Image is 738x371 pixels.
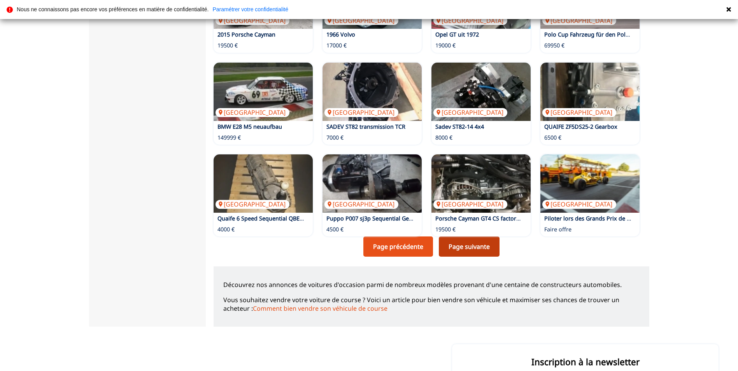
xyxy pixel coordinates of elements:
[216,16,289,25] p: [GEOGRAPHIC_DATA]
[431,154,531,213] a: Porsche Cayman GT4 CS factory new engine[GEOGRAPHIC_DATA]
[544,31,655,38] a: Polo Cup Fahrzeug für den Polo Cup 2026
[217,226,235,233] p: 4000 €
[214,63,313,121] img: BMW E28 M5 neuaufbau
[253,304,387,313] a: Comment bien vendre son véhicule de course
[217,123,282,130] a: BMW E28 M5 neuaufbau
[217,134,241,142] p: 149999 €
[542,200,616,208] p: [GEOGRAPHIC_DATA]
[326,226,344,233] p: 4500 €
[216,200,289,208] p: [GEOGRAPHIC_DATA]
[217,42,238,49] p: 19500 €
[433,108,507,117] p: [GEOGRAPHIC_DATA]
[431,63,531,121] img: Sadev ST82-14 4x4
[433,16,507,25] p: [GEOGRAPHIC_DATA]
[435,123,484,130] a: Sadev ST82-14 4x4
[472,356,699,368] p: Inscription à la newsletter
[326,123,405,130] a: SADEV ST82 transmission TCR
[435,215,551,222] a: Porsche Cayman GT4 CS factory new engine
[540,154,640,213] img: Piloter lors des Grands Prix de Silverstone, Spa-Francorchamps et Monza Week-end 2026
[540,63,640,121] img: QUAIFE ZF5DS25-2 Gearbox
[223,296,640,313] p: Vous souhaitez vendre votre voiture de course ? Voici un article pour bien vendre son véhicule et...
[217,215,310,222] a: Quaife 6 Speed Sequential QBE15G
[223,280,640,289] p: Découvrez nos annonces de voitures d'occasion parmi de nombreux modèles provenant d'une centaine ...
[326,42,347,49] p: 17000 €
[542,108,616,117] p: [GEOGRAPHIC_DATA]
[214,154,313,213] a: Quaife 6 Speed Sequential QBE15G[GEOGRAPHIC_DATA]
[17,7,209,12] p: Nous ne connaissons pas encore vos préférences en matière de confidentialité.
[542,16,616,25] p: [GEOGRAPHIC_DATA]
[323,63,422,121] img: SADEV ST82 transmission TCR
[324,108,398,117] p: [GEOGRAPHIC_DATA]
[324,200,398,208] p: [GEOGRAPHIC_DATA]
[326,31,355,38] a: 1966 Volvo
[431,63,531,121] a: Sadev ST82-14 4x4[GEOGRAPHIC_DATA]
[544,42,564,49] p: 69950 €
[540,154,640,213] a: Piloter lors des Grands Prix de Silverstone, Spa-Francorchamps et Monza Week-end 2026[GEOGRAPHIC_...
[214,63,313,121] a: BMW E28 M5 neuaufbau[GEOGRAPHIC_DATA]
[324,16,398,25] p: [GEOGRAPHIC_DATA]
[435,226,456,233] p: 19500 €
[435,42,456,49] p: 19000 €
[323,154,422,213] img: Puppo P007 sj3p Sequential Gearbox
[435,31,479,38] a: Opel GT uit 1972
[217,31,275,38] a: 2015 Porsche Cayman
[323,63,422,121] a: SADEV ST82 transmission TCR[GEOGRAPHIC_DATA]
[439,236,500,257] a: Page suivante
[433,200,507,208] p: [GEOGRAPHIC_DATA]
[540,63,640,121] a: QUAIFE ZF5DS25-2 Gearbox[GEOGRAPHIC_DATA]
[326,134,344,142] p: 7000 €
[544,123,617,130] a: QUAIFE ZF5DS25-2 Gearbox
[544,226,571,233] p: Faire offre
[544,134,561,142] p: 6500 €
[212,7,288,12] a: Paramétrer votre confidentialité
[323,154,422,213] a: Puppo P007 sj3p Sequential Gearbox[GEOGRAPHIC_DATA]
[363,236,433,257] a: Page précédente
[431,154,531,213] img: Porsche Cayman GT4 CS factory new engine
[214,154,313,213] img: Quaife 6 Speed Sequential QBE15G
[435,134,452,142] p: 8000 €
[216,108,289,117] p: [GEOGRAPHIC_DATA]
[326,215,424,222] a: Puppo P007 sj3p Sequential Gearbox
